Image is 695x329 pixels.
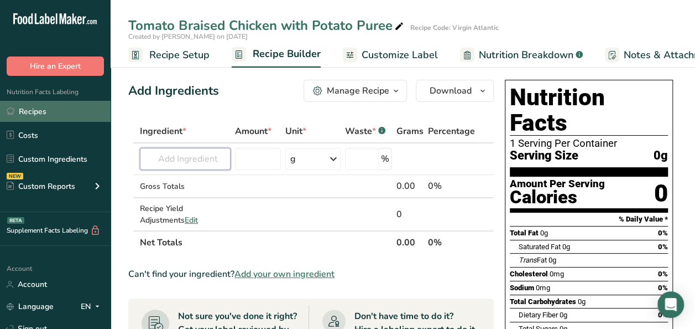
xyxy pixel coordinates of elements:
[128,16,406,35] div: Tomato Braised Chicken with Potato Puree
[7,56,104,76] button: Hire an Expert
[128,43,210,68] a: Recipe Setup
[519,243,561,251] span: Saturated Fat
[128,32,248,41] span: Created by [PERSON_NAME] on [DATE]
[396,208,424,221] div: 0
[327,84,389,97] div: Manage Recipe
[426,230,477,254] th: 0%
[7,217,24,224] div: BETA
[140,148,231,170] input: Add Ingredient
[550,270,564,278] span: 0mg
[548,256,556,264] span: 0g
[290,152,296,166] div: g
[343,43,438,68] a: Customize Label
[510,270,548,278] span: Cholesterol
[140,181,231,192] div: Gross Totals
[510,297,576,306] span: Total Carbohydrates
[519,256,537,264] i: Trans
[510,179,605,189] div: Amount Per Serving
[140,203,231,226] div: Recipe Yield Adjustments
[362,48,438,63] span: Customize Label
[536,284,550,292] span: 0mg
[7,181,75,192] div: Custom Reports
[510,284,534,292] span: Sodium
[285,125,306,138] span: Unit
[140,125,186,138] span: Ingredient
[7,297,54,316] a: Language
[578,297,586,306] span: 0g
[138,230,394,254] th: Net Totals
[510,149,578,163] span: Serving Size
[185,215,198,225] span: Edit
[428,179,475,193] div: 0%
[430,84,472,97] span: Download
[416,80,494,102] button: Download
[658,270,668,278] span: 0%
[510,213,668,226] section: % Daily Value *
[235,125,271,138] span: Amount
[128,268,494,281] div: Can't find your ingredient?
[510,189,605,205] div: Calories
[396,125,424,138] span: Grams
[519,256,547,264] span: Fat
[81,300,104,313] div: EN
[657,291,684,318] div: Open Intercom Messenger
[410,23,499,33] div: Recipe Code: Virgin Atlantic
[654,179,668,208] div: 0
[560,311,567,319] span: 0g
[428,125,475,138] span: Percentage
[396,179,424,193] div: 0.00
[304,80,407,102] button: Manage Recipe
[510,85,668,136] h1: Nutrition Facts
[460,43,583,68] a: Nutrition Breakdown
[510,229,539,237] span: Total Fat
[540,229,548,237] span: 0g
[479,48,573,63] span: Nutrition Breakdown
[149,48,210,63] span: Recipe Setup
[232,42,321,68] a: Recipe Builder
[253,47,321,61] span: Recipe Builder
[510,138,668,149] div: 1 Serving Per Container
[234,268,335,281] span: Add your own ingredient
[654,149,668,163] span: 0g
[345,125,385,138] div: Waste
[7,173,23,179] div: NEW
[562,243,570,251] span: 0g
[128,82,219,100] div: Add Ingredients
[658,284,668,292] span: 0%
[519,311,558,319] span: Dietary Fiber
[658,229,668,237] span: 0%
[658,243,668,251] span: 0%
[394,230,426,254] th: 0.00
